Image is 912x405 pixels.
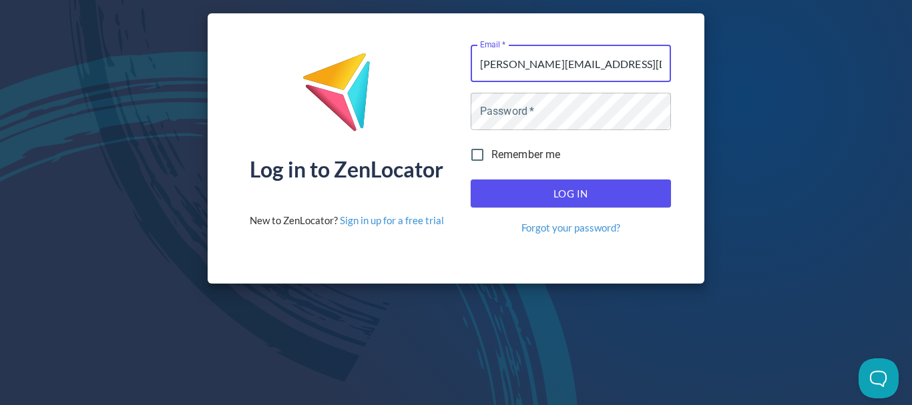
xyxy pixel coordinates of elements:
[250,159,443,180] div: Log in to ZenLocator
[491,147,561,163] span: Remember me
[859,358,899,398] iframe: Toggle Customer Support
[521,221,620,235] a: Forgot your password?
[340,214,444,226] a: Sign in up for a free trial
[250,214,444,228] div: New to ZenLocator?
[485,185,656,202] span: Log In
[471,45,671,82] input: name@company.com
[302,52,391,142] img: ZenLocator
[471,179,671,208] button: Log In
